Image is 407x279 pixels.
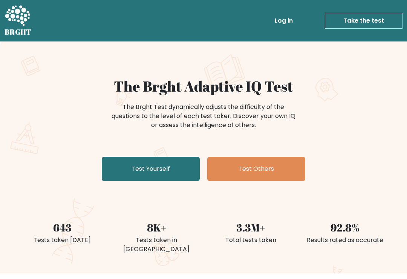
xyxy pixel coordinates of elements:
[20,236,105,245] div: Tests taken [DATE]
[5,3,32,38] a: BRGHT
[114,236,199,254] div: Tests taken in [GEOGRAPHIC_DATA]
[207,157,305,181] a: Test Others
[5,28,32,37] h5: BRGHT
[20,220,105,236] div: 643
[208,236,293,245] div: Total tests taken
[302,220,387,236] div: 92.8%
[109,103,298,130] div: The Brght Test dynamically adjusts the difficulty of the questions to the level of each test take...
[102,157,200,181] a: Test Yourself
[114,220,199,236] div: 8K+
[20,78,387,95] h1: The Brght Adaptive IQ Test
[325,13,402,29] a: Take the test
[272,13,296,28] a: Log in
[302,236,387,245] div: Results rated as accurate
[208,220,293,236] div: 3.3M+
